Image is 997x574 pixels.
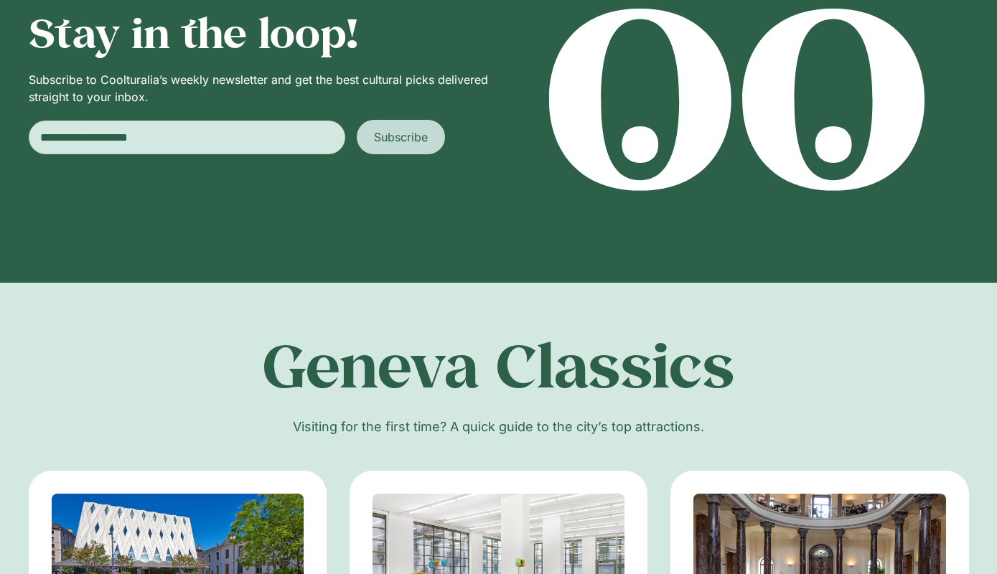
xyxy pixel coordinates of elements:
p: Subscribe to Coolturalia’s weekly newsletter and get the best cultural picks delivered straight t... [29,71,492,105]
h2: Stay in the loop! [29,8,492,57]
span: Subscribe [374,128,428,146]
button: Subscribe [357,120,445,154]
p: Visiting for the first time? A quick guide to the city’s top attractions. [29,417,969,436]
form: New Form [29,120,446,154]
p: Geneva Classics [217,329,781,400]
